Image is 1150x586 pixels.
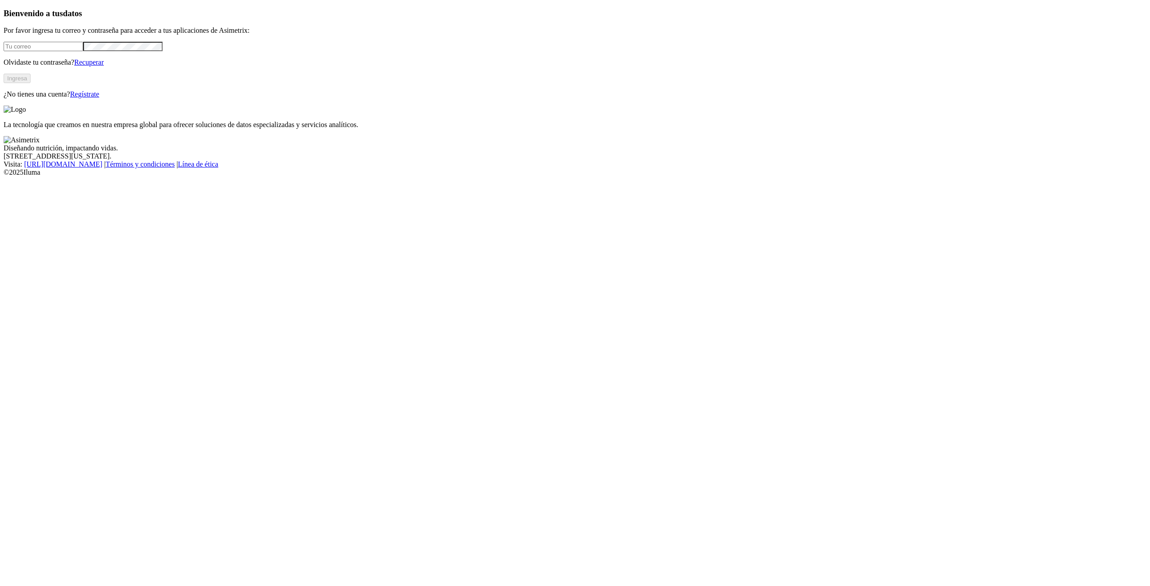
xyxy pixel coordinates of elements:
[4,168,1146,176] div: © 2025 Iluma
[4,136,40,144] img: Asimetrix
[4,90,1146,98] p: ¿No tienes una cuenta?
[74,58,104,66] a: Recuperar
[4,26,1146,35] p: Por favor ingresa tu correo y contraseña para acceder a tus aplicaciones de Asimetrix:
[4,106,26,114] img: Logo
[4,9,1146,18] h3: Bienvenido a tus
[178,160,218,168] a: Línea de ética
[4,74,31,83] button: Ingresa
[4,58,1146,66] p: Olvidaste tu contraseña?
[4,160,1146,168] div: Visita : | |
[106,160,175,168] a: Términos y condiciones
[4,42,83,51] input: Tu correo
[4,152,1146,160] div: [STREET_ADDRESS][US_STATE].
[24,160,102,168] a: [URL][DOMAIN_NAME]
[70,90,99,98] a: Regístrate
[4,144,1146,152] div: Diseñando nutrición, impactando vidas.
[63,9,82,18] span: datos
[4,121,1146,129] p: La tecnología que creamos en nuestra empresa global para ofrecer soluciones de datos especializad...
